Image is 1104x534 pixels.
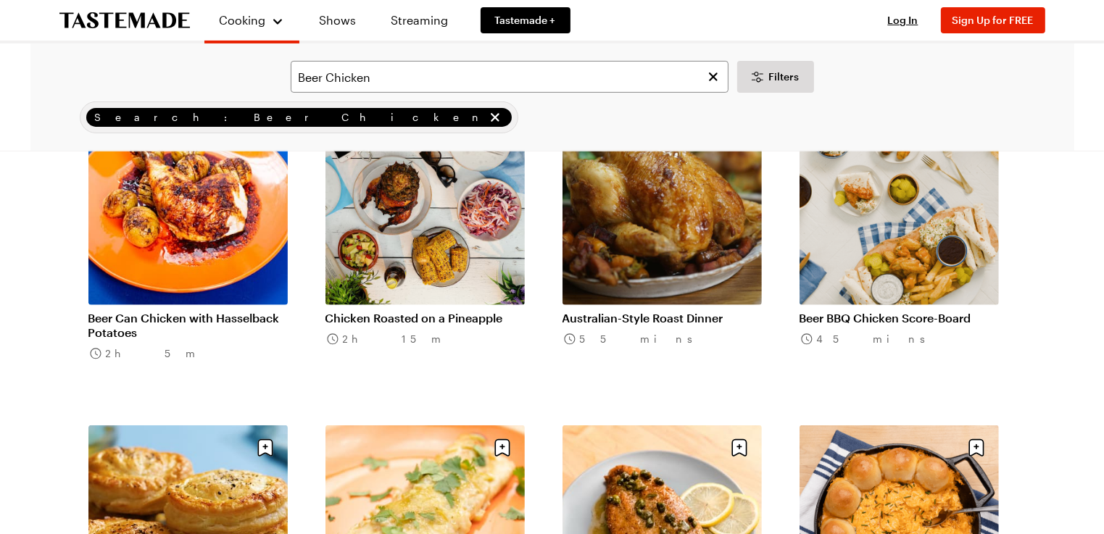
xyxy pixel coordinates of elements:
a: Australian-Style Roast Dinner [563,311,762,325]
button: Save recipe [489,434,516,462]
a: Beer Can Chicken with Hasselback Potatoes [88,311,288,340]
button: remove Search: Beer Chicken [487,109,503,125]
a: To Tastemade Home Page [59,12,190,29]
button: Save recipe [726,434,753,462]
a: Chicken Roasted on a Pineapple [325,311,525,325]
span: Tastemade + [495,13,556,28]
span: Filters [769,70,800,84]
button: Clear search [705,69,721,85]
a: Tastemade + [481,7,570,33]
button: Log In [874,13,932,28]
button: Sign Up for FREE [941,7,1045,33]
button: Cooking [219,6,285,35]
span: Cooking [219,13,265,27]
button: Save recipe [252,434,279,462]
button: Desktop filters [737,61,814,93]
span: Search: Beer Chicken [95,109,484,125]
span: Sign Up for FREE [952,14,1034,26]
button: Save recipe [963,434,990,462]
a: Beer BBQ Chicken Score-Board [800,311,999,325]
span: Log In [888,14,918,26]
